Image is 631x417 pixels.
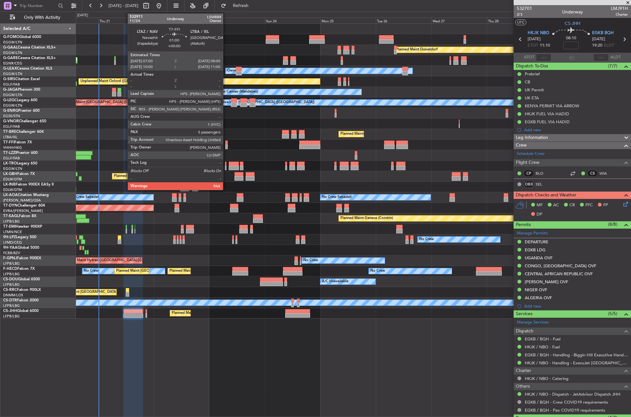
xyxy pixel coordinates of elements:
[3,277,40,281] a: CS-DOUGlobal 6500
[3,299,17,302] span: CS-DTR
[525,376,568,381] a: HKJK / NBO - Catering
[3,288,17,292] span: CS-RRC
[17,15,67,20] span: Only With Activity
[3,67,17,71] span: G-LEAX
[585,202,593,208] span: FFC
[3,82,20,87] a: EGLF/FAB
[3,50,22,55] a: EGGW/LTN
[98,18,154,23] div: Thu 21
[3,98,37,102] a: G-LEGCLegacy 600
[517,151,545,157] a: Schedule Crew
[3,46,56,49] a: G-GAALCessna Citation XLS+
[611,5,628,12] span: LMJ91H
[108,3,138,9] span: [DATE] - [DATE]
[3,151,38,155] a: T7-LZZIPraetor 600
[3,246,39,250] a: 9H-YAAGlobal 5000
[3,124,20,129] a: EGLF/FAB
[562,9,583,15] div: Underway
[84,266,99,276] div: No Crew
[3,198,41,203] a: [PERSON_NAME]/QSA
[376,18,431,23] div: Tue 26
[528,30,549,36] span: HKJK NBO
[516,142,527,149] span: Crew
[172,308,272,318] div: Planned Maint [GEOGRAPHIC_DATA] ([GEOGRAPHIC_DATA])
[540,42,550,49] span: 11:10
[3,299,39,302] a: CS-DTRFalcon 2000
[3,172,17,176] span: LX-GBH
[56,287,157,297] div: Planned Maint [GEOGRAPHIC_DATA] ([GEOGRAPHIC_DATA])
[3,256,17,260] span: F-GPNJ
[516,367,531,375] span: Charter
[3,309,39,313] a: CS-JHHGlobal 6000
[3,267,35,271] a: F-HECDFalcon 7X
[3,61,22,66] a: EGNR/CEG
[599,171,614,176] a: WIA
[211,98,315,107] div: A/C Unavailable [GEOGRAPHIC_DATA] ([GEOGRAPHIC_DATA])
[3,77,15,81] span: G-SIRS
[3,119,46,123] a: G-VNORChallenger 650
[3,156,20,161] a: EGLF/FAB
[528,42,538,49] span: ETOT
[3,109,18,113] span: G-ENRG
[114,171,185,181] div: Planned Maint Nice ([GEOGRAPHIC_DATA])
[525,360,628,366] a: HKJK / NBO - Handling - ExecuJet [GEOGRAPHIC_DATA] HKJK / [GEOGRAPHIC_DATA]
[604,42,614,49] span: ELDT
[3,72,22,76] a: EGGW/LTN
[524,127,628,133] div: Add new
[227,4,254,8] span: Refresh
[70,193,100,202] div: No Crew Sabadell
[3,267,17,271] span: F-HECD
[523,181,534,188] div: OBX
[592,36,605,42] span: [DATE]
[517,12,532,17] span: 2/3
[19,1,56,11] input: Trip Number
[174,161,274,171] div: Planned Maint [GEOGRAPHIC_DATA] ([GEOGRAPHIC_DATA])
[525,295,552,300] div: ALGERIA OVF
[525,239,548,245] div: DEPARTURE
[3,208,43,213] a: EVRA/[PERSON_NAME]
[3,214,36,218] a: T7-EAGLFalcon 8X
[3,219,20,224] a: LFPB/LBG
[3,151,16,155] span: T7-LZZI
[516,63,548,70] span: Dispatch To-Dos
[603,202,608,208] span: FP
[608,310,617,317] span: (5/5)
[3,67,52,71] a: G-LEAXCessna Citation XLS
[3,214,19,218] span: T7-EAGL
[3,183,54,186] a: LX-INBFalcon 900EX EASy II
[3,183,16,186] span: LX-INB
[3,172,35,176] a: LX-GBHFalcon 7X
[525,344,560,350] a: HKJK / NBO - Fuel
[3,40,22,45] a: EGGW/LTN
[3,261,20,266] a: LFPB/LBG
[3,130,16,134] span: T7-BRE
[536,181,550,187] a: SEL
[227,66,238,76] div: Owner
[3,93,22,97] a: EGGW/LTN
[3,225,16,229] span: T7-EMI
[516,328,533,335] span: Dispatch
[3,56,18,60] span: G-GARE
[587,170,598,177] div: CS
[528,36,541,42] span: [DATE]
[487,18,542,23] div: Thu 28
[3,88,40,92] a: G-JAGAPhenom 300
[524,54,534,61] span: ATOT
[553,202,559,208] span: AC
[525,119,570,125] div: EGKB FUEL VIA HADID
[565,20,580,27] span: CS-JHH
[517,230,548,237] a: Manage Permits
[3,177,22,182] a: EDLW/DTM
[611,12,628,17] span: Charter
[525,111,569,117] div: HKJK FUEL VIA HADID
[322,193,352,202] div: No Crew Sabadell
[3,119,19,123] span: G-VNOR
[3,56,56,60] a: G-GARECessna Citation XLS+
[3,187,22,192] a: EDLW/DTM
[370,266,385,276] div: No Crew
[431,18,487,23] div: Wed 27
[116,266,217,276] div: Planned Maint [GEOGRAPHIC_DATA] ([GEOGRAPHIC_DATA])
[536,171,550,176] a: BLO
[3,98,17,102] span: G-LEGC
[68,256,175,265] div: AOG Maint Hyères ([GEOGRAPHIC_DATA]-[GEOGRAPHIC_DATA])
